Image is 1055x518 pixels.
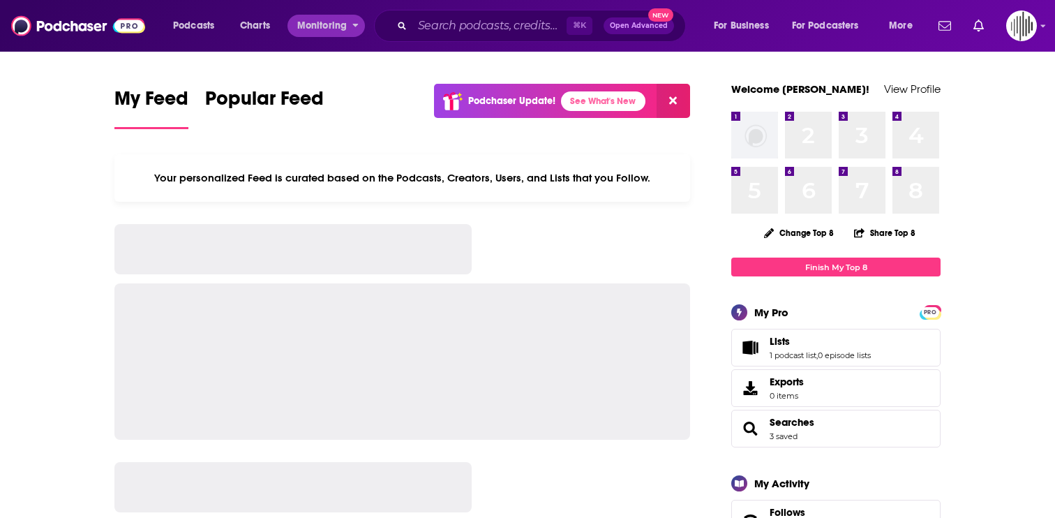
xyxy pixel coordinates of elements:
span: PRO [922,307,938,318]
span: Exports [736,378,764,398]
div: My Pro [754,306,788,319]
span: Podcasts [173,16,214,36]
span: Logged in as gpg2 [1006,10,1037,41]
a: Finish My Top 8 [731,258,941,276]
a: Searches [770,416,814,429]
span: Charts [240,16,270,36]
span: Exports [770,376,804,388]
a: Show notifications dropdown [933,14,957,38]
a: Lists [770,335,871,348]
button: Share Top 8 [853,219,916,246]
span: More [889,16,913,36]
button: open menu [879,15,930,37]
a: Exports [731,369,941,407]
div: Search podcasts, credits, & more... [387,10,699,42]
a: Welcome [PERSON_NAME]! [731,82,869,96]
span: 0 items [770,391,804,401]
a: PRO [922,306,938,317]
span: Monitoring [297,16,347,36]
a: 3 saved [770,431,798,441]
a: See What's New [561,91,645,111]
span: Popular Feed [205,87,324,119]
button: open menu [163,15,232,37]
a: Show notifications dropdown [968,14,989,38]
div: My Activity [754,477,809,490]
a: 0 episode lists [818,350,871,360]
button: open menu [783,15,879,37]
span: For Podcasters [792,16,859,36]
span: , [816,350,818,360]
div: Your personalized Feed is curated based on the Podcasts, Creators, Users, and Lists that you Follow. [114,154,690,202]
a: Searches [736,419,764,438]
button: Show profile menu [1006,10,1037,41]
span: ⌘ K [567,17,592,35]
a: View Profile [884,82,941,96]
button: Change Top 8 [756,224,842,242]
span: Open Advanced [610,22,668,29]
span: Searches [731,410,941,447]
span: For Business [714,16,769,36]
img: User Profile [1006,10,1037,41]
a: Popular Feed [205,87,324,129]
button: Open AdvancedNew [604,17,674,34]
a: Charts [231,15,278,37]
a: Lists [736,338,764,357]
p: Podchaser Update! [468,95,555,107]
span: New [648,8,673,22]
span: Lists [770,335,790,348]
button: open menu [704,15,786,37]
a: My Feed [114,87,188,129]
img: missing-image.png [731,112,778,158]
span: Lists [731,329,941,367]
input: Search podcasts, credits, & more... [412,15,567,37]
img: Podchaser - Follow, Share and Rate Podcasts [11,13,145,39]
button: open menu [287,15,365,37]
span: My Feed [114,87,188,119]
a: 1 podcast list [770,350,816,360]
